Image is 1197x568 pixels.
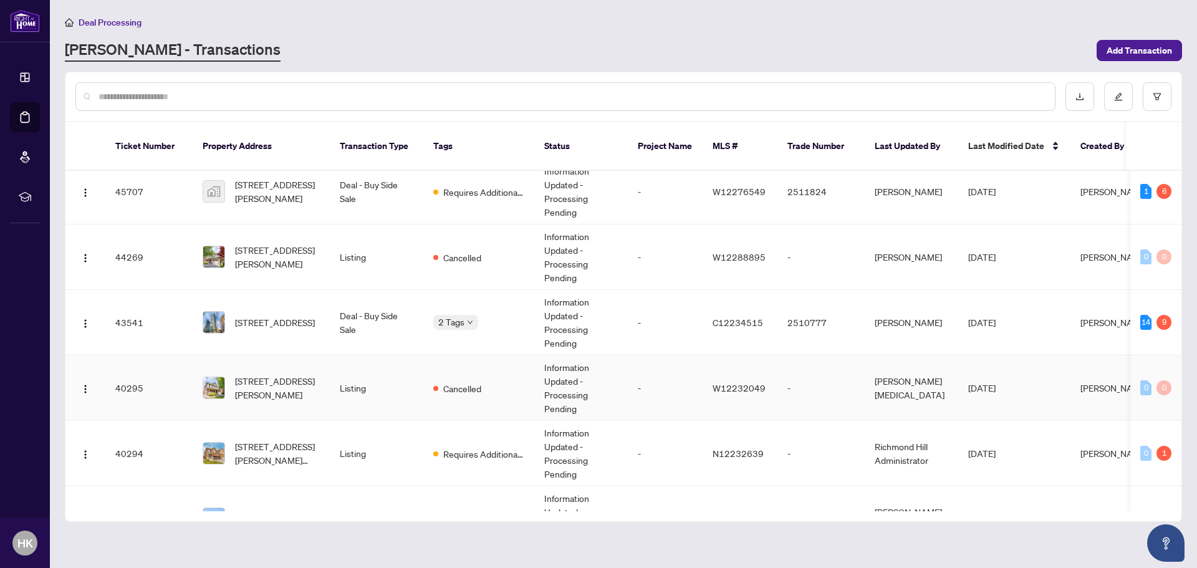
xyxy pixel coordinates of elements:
img: thumbnail-img [203,246,224,267]
img: logo [10,9,40,32]
th: Property Address [193,122,330,171]
span: [STREET_ADDRESS][PERSON_NAME] [235,243,320,271]
button: download [1065,82,1094,111]
td: [PERSON_NAME] [865,290,958,355]
td: - [628,355,703,421]
span: Requires Additional Docs [443,185,524,199]
img: Logo [80,450,90,460]
td: Listing [330,486,423,552]
span: Cancelled [443,251,481,264]
span: [DATE] [968,186,996,197]
div: 0 [1140,249,1151,264]
span: HK [17,534,33,552]
span: [DATE] [968,317,996,328]
button: Logo [75,443,95,463]
th: Project Name [628,122,703,171]
button: Logo [75,509,95,529]
button: Logo [75,378,95,398]
span: [DATE] [968,382,996,393]
img: Logo [80,384,90,394]
td: - [777,421,865,486]
span: [DATE] [968,251,996,262]
button: Logo [75,312,95,332]
td: 43541 [105,290,193,355]
td: Listing [330,355,423,421]
span: Last Modified Date [968,139,1044,153]
td: - [628,290,703,355]
div: 0 [1140,446,1151,461]
img: Logo [80,319,90,329]
td: - [628,421,703,486]
td: Information Updated - Processing Pending [534,290,628,355]
img: thumbnail-img [203,312,224,333]
td: Listing [330,421,423,486]
td: 40294 [105,421,193,486]
div: 9 [1156,315,1171,330]
div: 0 [1156,380,1171,395]
span: filter [1153,92,1161,101]
td: Information Updated - Processing Pending [534,355,628,421]
td: - [777,355,865,421]
td: 44269 [105,224,193,290]
div: 0 [1140,380,1151,395]
button: Logo [75,181,95,201]
span: edit [1114,92,1123,101]
th: Last Modified Date [958,122,1070,171]
img: thumbnail-img [203,377,224,398]
span: [STREET_ADDRESS][PERSON_NAME][PERSON_NAME] [235,440,320,467]
img: thumbnail-img [203,508,224,529]
td: - [628,159,703,224]
img: Logo [80,188,90,198]
span: W12276549 [713,186,766,197]
button: Add Transaction [1097,40,1182,61]
span: [PERSON_NAME] [1080,382,1148,393]
td: Listing [330,224,423,290]
a: [PERSON_NAME] - Transactions [65,39,281,62]
img: Logo [80,253,90,263]
td: [PERSON_NAME][MEDICAL_DATA] [865,355,958,421]
td: Information Updated - Processing Pending [534,224,628,290]
th: Created By [1070,122,1145,171]
button: edit [1104,82,1133,111]
td: Deal - Buy Side Sale [330,159,423,224]
td: - [777,486,865,552]
span: [STREET_ADDRESS][PERSON_NAME] [235,178,320,205]
span: C12234515 [713,317,763,328]
td: Information Updated - Processing Pending [534,486,628,552]
span: Requires Additional Docs [443,447,524,461]
span: [PERSON_NAME] [1080,448,1148,459]
th: Transaction Type [330,122,423,171]
td: - [777,224,865,290]
td: [PERSON_NAME] [865,159,958,224]
span: home [65,18,74,27]
span: [STREET_ADDRESS][PERSON_NAME] [235,374,320,402]
td: Information Updated - Processing Pending [534,421,628,486]
span: download [1075,92,1084,101]
td: Deal - Buy Side Sale [330,290,423,355]
td: Richmond Hill Administrator [865,421,958,486]
span: W12288895 [713,251,766,262]
td: Information Updated - Processing Pending [534,159,628,224]
span: [PERSON_NAME] [1080,317,1148,328]
button: filter [1143,82,1171,111]
span: [DATE] [968,448,996,459]
th: MLS # [703,122,777,171]
div: 6 [1156,184,1171,199]
td: - [628,486,703,552]
span: 2 Tags [438,315,464,329]
span: Deal Processing [79,17,142,28]
th: Ticket Number [105,122,193,171]
div: 14 [1140,315,1151,330]
span: down [467,319,473,325]
td: 2510777 [777,290,865,355]
th: Tags [423,122,534,171]
span: Add Transaction [1107,41,1172,60]
img: thumbnail-img [203,181,224,202]
div: 1 [1156,446,1171,461]
span: [STREET_ADDRESS] [235,315,315,329]
th: Trade Number [777,122,865,171]
span: Cancelled [443,382,481,395]
button: Open asap [1147,524,1185,562]
td: - [628,224,703,290]
img: thumbnail-img [203,443,224,464]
